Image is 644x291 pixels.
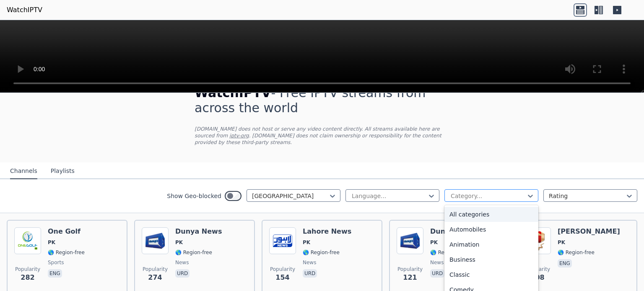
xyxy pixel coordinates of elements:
h6: Lahore News [303,227,351,236]
h6: [PERSON_NAME] [558,227,620,236]
div: Business [444,252,538,267]
p: [DOMAIN_NAME] does not host or serve any video content directly. All streams available here are s... [195,126,449,146]
img: Lahore News [269,227,296,254]
h6: One Golf [48,227,85,236]
h6: Dunya News [175,227,222,236]
img: Dunya News [397,227,423,254]
span: news [430,259,444,266]
img: Dunya News [142,227,169,254]
div: Animation [444,237,538,252]
p: eng [48,269,62,278]
span: Popularity [397,266,423,273]
span: 282 [21,273,34,283]
span: 121 [403,273,417,283]
span: 🌎 Region-free [48,249,85,256]
a: WatchIPTV [7,5,42,15]
span: 🌎 Region-free [430,249,467,256]
p: urd [303,269,317,278]
span: Popularity [143,266,168,273]
span: 274 [148,273,162,283]
img: One Golf [14,227,41,254]
span: Popularity [270,266,295,273]
span: PK [48,239,55,246]
span: 🌎 Region-free [558,249,595,256]
span: Popularity [15,266,40,273]
span: news [175,259,189,266]
button: Channels [10,163,37,179]
span: PK [558,239,565,246]
p: eng [558,259,572,268]
div: Automobiles [444,222,538,237]
span: 🌎 Region-free [303,249,340,256]
a: iptv-org [229,133,249,139]
span: PK [175,239,183,246]
div: Classic [444,267,538,282]
div: All categories [444,207,538,222]
span: WatchIPTV [195,85,271,100]
span: 154 [275,273,289,283]
span: sports [48,259,64,266]
span: PK [303,239,310,246]
h1: - Free IPTV streams from across the world [195,85,449,116]
button: Playlists [51,163,75,179]
label: Show Geo-blocked [167,192,221,200]
h6: Dunya News [430,227,477,236]
span: news [303,259,316,266]
span: 🌎 Region-free [175,249,212,256]
p: urd [430,269,444,278]
p: urd [175,269,190,278]
span: PK [430,239,438,246]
